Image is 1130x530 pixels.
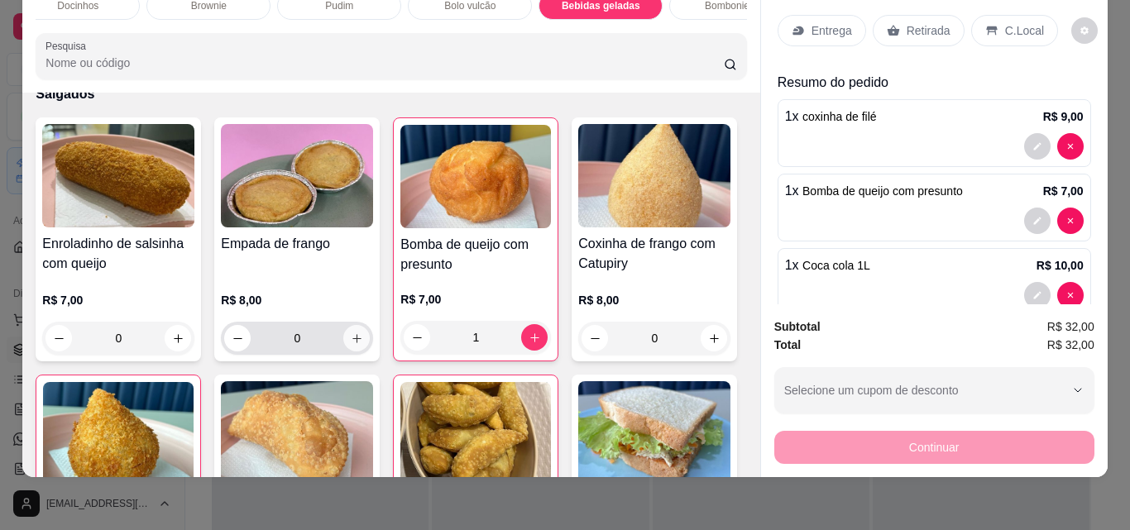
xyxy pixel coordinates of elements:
[1024,282,1051,308] button: decrease-product-quantity
[43,382,194,485] img: product-image
[42,292,194,308] p: R$ 7,00
[578,292,730,308] p: R$ 8,00
[774,320,821,333] strong: Subtotal
[45,55,724,71] input: Pesquisa
[701,325,727,351] button: increase-product-quantity
[907,22,950,39] p: Retirada
[1024,133,1051,160] button: decrease-product-quantity
[1043,183,1084,199] p: R$ 7,00
[404,324,430,351] button: decrease-product-quantity
[400,291,551,308] p: R$ 7,00
[1047,336,1094,354] span: R$ 32,00
[1005,22,1044,39] p: C.Local
[42,234,194,274] h4: Enroladinho de salsinha com queijo
[774,367,1094,413] button: Selecione um cupom de desconto
[578,234,730,274] h4: Coxinha de frango com Catupiry
[1057,282,1084,308] button: decrease-product-quantity
[785,107,877,127] p: 1 x
[343,325,370,351] button: increase-product-quantity
[45,325,72,351] button: decrease-product-quantity
[42,124,194,227] img: product-image
[774,338,801,351] strong: Total
[802,184,963,198] span: Bomba de queijo com presunto
[778,73,1091,93] p: Resumo do pedido
[785,181,963,201] p: 1 x
[582,325,608,351] button: decrease-product-quantity
[521,324,548,351] button: increase-product-quantity
[1043,108,1084,125] p: R$ 9,00
[400,235,551,275] h4: Bomba de queijo com presunto
[802,110,877,123] span: coxinha de filé
[165,325,191,351] button: increase-product-quantity
[45,39,92,53] label: Pesquisa
[1037,257,1084,274] p: R$ 10,00
[221,292,373,308] p: R$ 8,00
[221,381,373,485] img: product-image
[36,84,746,104] p: Salgados
[221,124,373,227] img: product-image
[1024,208,1051,234] button: decrease-product-quantity
[785,255,870,275] p: 1 x
[578,381,730,485] img: product-image
[812,22,852,39] p: Entrega
[221,234,373,254] h4: Empada de frango
[802,259,870,272] span: Coca cola 1L
[578,124,730,227] img: product-image
[400,125,551,228] img: product-image
[1057,208,1084,234] button: decrease-product-quantity
[1057,133,1084,160] button: decrease-product-quantity
[1047,318,1094,336] span: R$ 32,00
[400,382,551,485] img: product-image
[224,325,251,351] button: decrease-product-quantity
[1071,17,1098,44] button: decrease-product-quantity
